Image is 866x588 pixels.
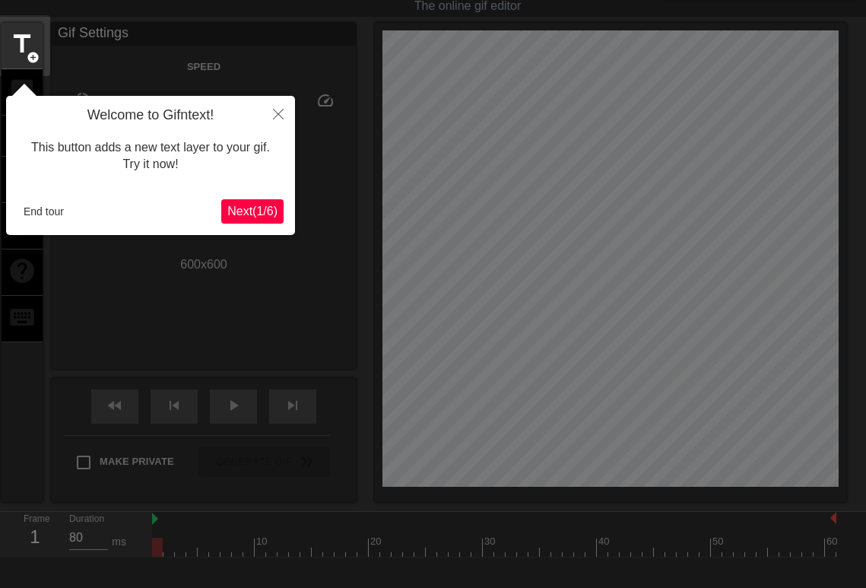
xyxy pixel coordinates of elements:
[262,96,295,131] button: Close
[227,205,278,218] span: Next ( 1 / 6 )
[17,200,70,223] button: End tour
[17,107,284,124] h4: Welcome to Gifntext!
[221,199,284,224] button: Next
[17,124,284,189] div: This button adds a new text layer to your gif. Try it now!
